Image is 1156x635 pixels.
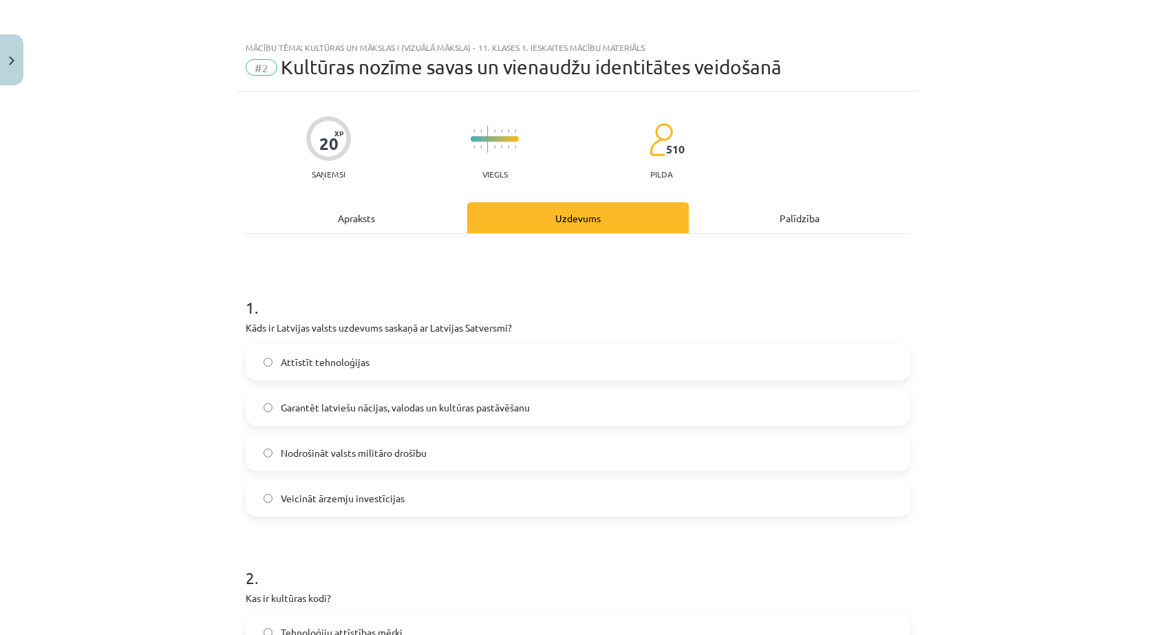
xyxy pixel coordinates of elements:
span: #2 [246,59,277,76]
img: icon-short-line-57e1e144782c952c97e751825c79c345078a6d821885a25fce030b3d8c18986b.svg [480,129,482,133]
span: 510 [666,143,685,155]
img: icon-close-lesson-0947bae3869378f0d4975bcd49f059093ad1ed9edebbc8119c70593378902aed.svg [9,56,14,65]
input: Nodrošināt valsts militāro drošību [264,449,272,458]
input: Veicināt ārzemju investīcijas [264,494,272,503]
h1: 1 . [246,274,910,316]
img: icon-short-line-57e1e144782c952c97e751825c79c345078a6d821885a25fce030b3d8c18986b.svg [494,129,495,133]
div: Apraksts [246,202,467,233]
span: Attīstīt tehnoloģijas [281,355,370,369]
img: icon-short-line-57e1e144782c952c97e751825c79c345078a6d821885a25fce030b3d8c18986b.svg [473,145,475,149]
span: XP [334,129,343,137]
img: icon-short-line-57e1e144782c952c97e751825c79c345078a6d821885a25fce030b3d8c18986b.svg [494,145,495,149]
div: 20 [319,134,339,153]
img: icon-short-line-57e1e144782c952c97e751825c79c345078a6d821885a25fce030b3d8c18986b.svg [508,145,509,149]
h1: 2 . [246,544,910,587]
span: Veicināt ārzemju investīcijas [281,491,405,506]
img: icon-long-line-d9ea69661e0d244f92f715978eff75569469978d946b2353a9bb055b3ed8787d.svg [487,126,489,153]
img: icon-short-line-57e1e144782c952c97e751825c79c345078a6d821885a25fce030b3d8c18986b.svg [508,129,509,133]
img: icon-short-line-57e1e144782c952c97e751825c79c345078a6d821885a25fce030b3d8c18986b.svg [515,145,516,149]
input: Garantēt latviešu nācijas, valodas un kultūras pastāvēšanu [264,403,272,412]
img: icon-short-line-57e1e144782c952c97e751825c79c345078a6d821885a25fce030b3d8c18986b.svg [473,129,475,133]
img: students-c634bb4e5e11cddfef0936a35e636f08e4e9abd3cc4e673bd6f9a4125e45ecb1.svg [649,122,673,157]
img: icon-short-line-57e1e144782c952c97e751825c79c345078a6d821885a25fce030b3d8c18986b.svg [515,129,516,133]
span: Kultūras nozīme savas un vienaudžu identitātes veidošanā [281,56,782,78]
span: Nodrošināt valsts militāro drošību [281,446,427,460]
img: icon-short-line-57e1e144782c952c97e751825c79c345078a6d821885a25fce030b3d8c18986b.svg [501,145,502,149]
div: Uzdevums [467,202,689,233]
p: Kāds ir Latvijas valsts uzdevums saskaņā ar Latvijas Satversmi? [246,321,910,335]
input: Attīstīt tehnoloģijas [264,358,272,367]
p: Saņemsi [306,169,351,179]
div: Mācību tēma: Kultūras un mākslas i (vizuālā māksla) - 11. klases 1. ieskaites mācību materiāls [246,43,910,52]
p: pilda [650,169,672,179]
span: Garantēt latviešu nācijas, valodas un kultūras pastāvēšanu [281,400,530,415]
img: icon-short-line-57e1e144782c952c97e751825c79c345078a6d821885a25fce030b3d8c18986b.svg [501,129,502,133]
p: Kas ir kultūras kodi? [246,591,910,605]
p: Viegls [482,169,508,179]
div: Palīdzība [689,202,910,233]
img: icon-short-line-57e1e144782c952c97e751825c79c345078a6d821885a25fce030b3d8c18986b.svg [480,145,482,149]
